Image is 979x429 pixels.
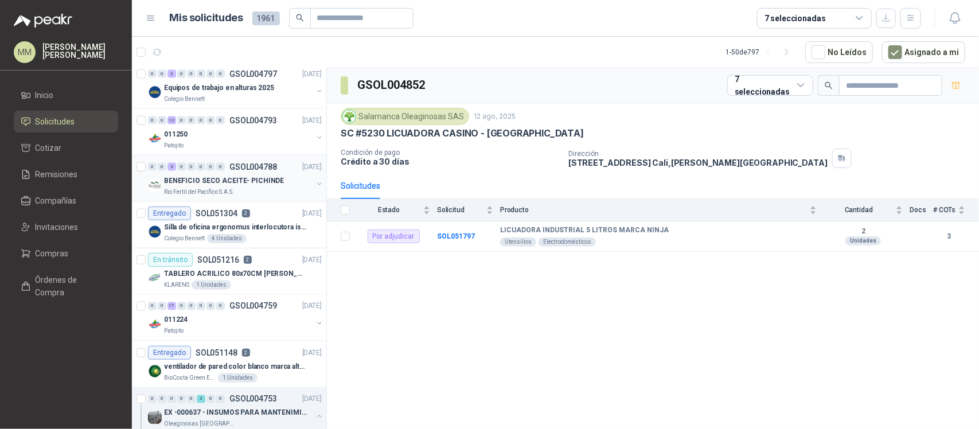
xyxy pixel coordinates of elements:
[825,81,833,89] span: search
[197,116,205,124] div: 0
[882,41,965,63] button: Asignado a mi
[187,395,196,403] div: 0
[148,392,324,429] a: 0 0 0 0 0 3 0 0 GSOL004753[DATE] Company LogoEX -000637 - INSUMOS PARA MANTENIMINENTO MECANICOOle...
[148,163,157,171] div: 0
[206,70,215,78] div: 0
[148,70,157,78] div: 0
[36,89,54,102] span: Inicio
[14,14,72,28] img: Logo peakr
[218,373,258,383] div: 1 Unidades
[148,225,162,239] img: Company Logo
[242,349,250,357] p: 2
[36,221,79,233] span: Invitaciones
[164,83,274,93] p: Equipos de trabajo en alturas 2025
[229,163,277,171] p: GSOL004788
[148,346,191,360] div: Entregado
[36,168,78,181] span: Remisiones
[164,420,236,429] p: Oleaginosas [GEOGRAPHIC_DATA][PERSON_NAME]
[252,11,280,25] span: 1961
[148,160,324,197] a: 0 0 2 0 0 0 0 0 GSOL004788[DATE] Company LogoBENEFICIO SECO ACEITE- PICHINDERio Fertil del Pacífi...
[14,269,118,303] a: Órdenes de Compra
[187,163,196,171] div: 0
[500,237,536,247] div: Utensilios
[14,111,118,132] a: Solicitudes
[933,231,965,242] b: 3
[148,67,324,104] a: 0 0 3 0 0 0 0 0 GSOL004797[DATE] Company LogoEquipos de trabajo en alturas 2025Colegio Bennett
[177,116,186,124] div: 0
[341,149,559,157] p: Condición de pago
[341,157,559,166] p: Crédito a 30 días
[229,116,277,124] p: GSOL004793
[302,394,322,405] p: [DATE]
[197,163,205,171] div: 0
[735,73,793,98] div: 7 seleccionadas
[177,70,186,78] div: 0
[357,206,421,214] span: Estado
[148,395,157,403] div: 0
[933,199,979,221] th: # COTs
[164,141,184,150] p: Patojito
[42,43,118,59] p: [PERSON_NAME] [PERSON_NAME]
[357,76,427,94] h3: GSOL004852
[196,209,237,217] p: SOL051304
[341,180,380,192] div: Solicitudes
[14,137,118,159] a: Cotizar
[164,315,188,326] p: 011224
[177,302,186,310] div: 0
[192,280,231,290] div: 1 Unidades
[824,199,910,221] th: Cantidad
[36,142,62,154] span: Cotizar
[302,69,322,80] p: [DATE]
[357,199,437,221] th: Estado
[206,395,215,403] div: 0
[302,255,322,266] p: [DATE]
[164,175,284,186] p: BENEFICIO SECO ACEITE- PICHINDE
[845,236,881,245] div: Unidades
[474,111,516,122] p: 12 ago, 2025
[148,116,157,124] div: 0
[568,158,828,167] p: [STREET_ADDRESS] Cali , [PERSON_NAME][GEOGRAPHIC_DATA]
[148,178,162,192] img: Company Logo
[164,373,216,383] p: BioCosta Green Energy S.A.S
[36,274,107,299] span: Órdenes de Compra
[167,70,176,78] div: 3
[14,216,118,238] a: Invitaciones
[158,116,166,124] div: 0
[229,70,277,78] p: GSOL004797
[164,188,234,197] p: Rio Fertil del Pacífico S.A.S.
[164,361,307,372] p: ventilador de pared color blanco marca alteza
[197,302,205,310] div: 0
[177,163,186,171] div: 0
[216,70,225,78] div: 0
[726,43,796,61] div: 1 - 50 de 797
[36,115,75,128] span: Solicitudes
[229,395,277,403] p: GSOL004753
[500,206,808,214] span: Producto
[187,302,196,310] div: 0
[14,243,118,264] a: Compras
[14,84,118,106] a: Inicio
[206,163,215,171] div: 0
[148,114,324,150] a: 0 0 13 0 0 0 0 0 GSOL004793[DATE] Company Logo011250Patojito
[158,70,166,78] div: 0
[132,248,326,295] a: En tránsitoSOL0512162[DATE] Company LogoTABLERO ACRILICO 80x70CM [PERSON_NAME]KLARENS1 Unidades
[437,232,475,240] b: SOL051797
[206,116,215,124] div: 0
[216,163,225,171] div: 0
[206,302,215,310] div: 0
[197,395,205,403] div: 3
[500,226,669,235] b: LICUADORA INDUSTRIAL 5 LITROS MARCA NINJA
[148,302,157,310] div: 0
[539,237,596,247] div: Electrodomésticos
[933,206,956,214] span: # COTs
[148,132,162,146] img: Company Logo
[132,202,326,248] a: EntregadoSOL0513042[DATE] Company LogoSilla de oficina ergonomus interlocutora isósceles azulCole...
[824,227,903,236] b: 2
[148,411,162,424] img: Company Logo
[302,208,322,219] p: [DATE]
[167,302,176,310] div: 17
[14,41,36,63] div: MM
[177,395,186,403] div: 0
[164,408,307,419] p: EX -000637 - INSUMOS PARA MANTENIMINENTO MECANICO
[341,108,469,125] div: Salamanca Oleaginosas SAS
